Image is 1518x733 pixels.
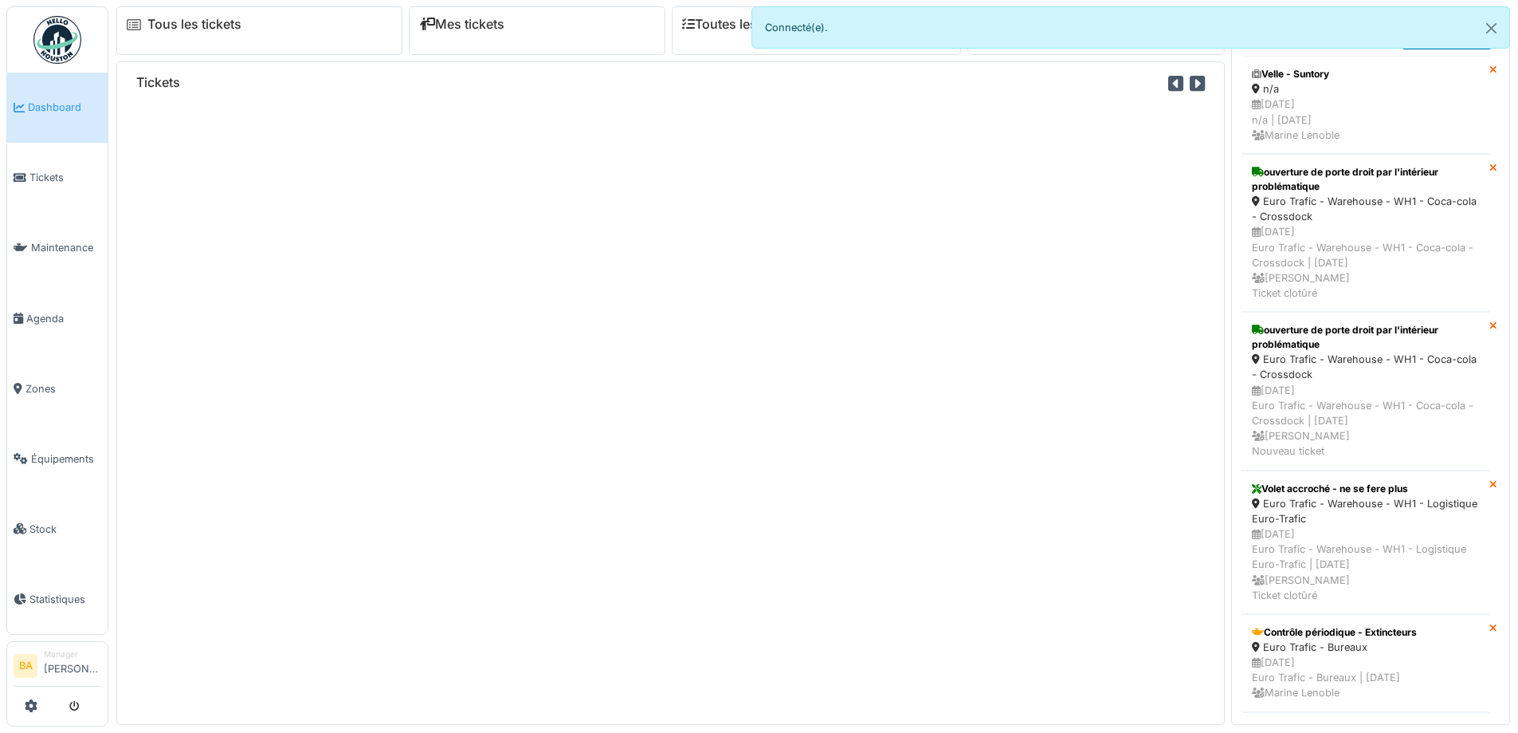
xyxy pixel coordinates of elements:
[7,143,108,213] a: Tickets
[419,17,504,32] a: Mes tickets
[1252,194,1479,224] div: Euro Trafic - Warehouse - WH1 - Coca-cola - Crossdock
[25,381,101,396] span: Zones
[1252,640,1479,655] div: Euro Trafic - Bureaux
[1252,81,1479,97] div: n/a
[1252,67,1479,81] div: Velle - Suntory
[1252,97,1479,143] div: [DATE] n/a | [DATE] Marine Lenoble
[14,648,101,687] a: BA Manager[PERSON_NAME]
[1252,625,1479,640] div: Contrôle périodique - Extincteurs
[44,648,101,660] div: Manager
[147,17,241,32] a: Tous les tickets
[136,75,180,90] h6: Tickets
[1473,7,1509,49] button: Close
[1252,482,1479,496] div: Volet accroché - ne se fere plus
[1252,655,1479,701] div: [DATE] Euro Trafic - Bureaux | [DATE] Marine Lenoble
[1241,56,1489,154] a: Velle - Suntory n/a [DATE]n/a | [DATE] Marine Lenoble
[1252,526,1479,603] div: [DATE] Euro Trafic - Warehouse - WH1 - Logistique Euro-Trafic | [DATE] [PERSON_NAME] Ticket clotûré
[682,17,801,32] a: Toutes les tâches
[7,424,108,494] a: Équipements
[29,522,101,537] span: Stock
[28,100,101,115] span: Dashboard
[1252,383,1479,459] div: [DATE] Euro Trafic - Warehouse - WH1 - Coca-cola - Crossdock | [DATE] [PERSON_NAME] Nouveau ticket
[7,353,108,424] a: Zones
[7,73,108,143] a: Dashboard
[33,16,81,64] img: Badge_color-CXgf-gQk.svg
[1241,312,1489,470] a: ouverture de porte droit par l'intérieur problématique Euro Trafic - Warehouse - WH1 - Coca-cola ...
[1241,614,1489,712] a: Contrôle périodique - Extincteurs Euro Trafic - Bureaux [DATE]Euro Trafic - Bureaux | [DATE] Mari...
[44,648,101,683] li: [PERSON_NAME]
[7,283,108,353] a: Agenda
[29,170,101,185] span: Tickets
[751,6,1511,49] div: Connecté(e).
[29,592,101,607] span: Statistiques
[7,494,108,564] a: Stock
[1252,352,1479,382] div: Euro Trafic - Warehouse - WH1 - Coca-cola - Crossdock
[31,451,101,467] span: Équipements
[31,240,101,255] span: Maintenance
[26,311,101,326] span: Agenda
[1252,496,1479,526] div: Euro Trafic - Warehouse - WH1 - Logistique Euro-Trafic
[7,564,108,634] a: Statistiques
[1252,323,1479,352] div: ouverture de porte droit par l'intérieur problématique
[1252,224,1479,301] div: [DATE] Euro Trafic - Warehouse - WH1 - Coca-cola - Crossdock | [DATE] [PERSON_NAME] Ticket clotûré
[1241,154,1489,312] a: ouverture de porte droit par l'intérieur problématique Euro Trafic - Warehouse - WH1 - Coca-cola ...
[14,654,37,678] li: BA
[1252,165,1479,194] div: ouverture de porte droit par l'intérieur problématique
[7,213,108,283] a: Maintenance
[1241,471,1489,614] a: Volet accroché - ne se fere plus Euro Trafic - Warehouse - WH1 - Logistique Euro-Trafic [DATE]Eur...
